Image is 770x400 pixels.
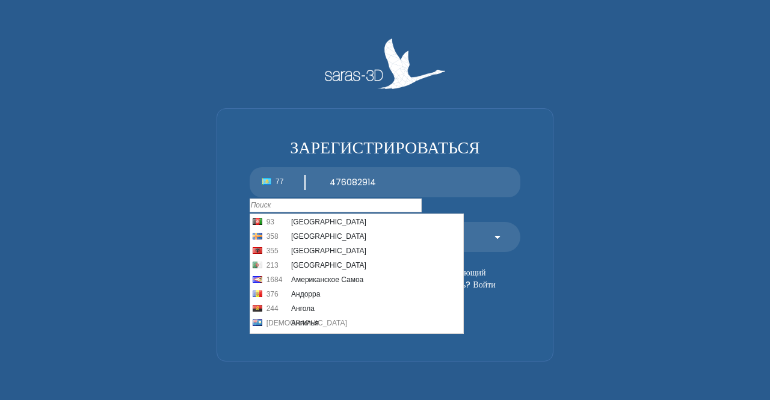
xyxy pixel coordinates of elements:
[290,136,480,159] font: ЗАРЕГИСТРИРОВАТЬСЯ
[250,198,422,212] input: Поиск
[266,304,279,313] font: 244
[266,275,283,284] font: 1684
[291,232,366,241] font: [GEOGRAPHIC_DATA]
[276,177,283,186] font: 77
[325,38,445,88] img: Сарас 3D
[291,261,366,269] font: [GEOGRAPHIC_DATA]
[266,218,274,226] font: 93
[291,319,318,327] font: Ангилья
[266,232,279,241] font: 358
[291,247,366,255] font: [GEOGRAPHIC_DATA]
[419,266,496,291] font: Существующий пользователь? Войти
[291,304,315,313] font: Ангола
[291,218,366,226] font: [GEOGRAPHIC_DATA]
[291,290,320,298] font: Андорра
[318,167,521,197] input: Номер мобильного телефона
[266,247,279,255] font: 355
[266,261,279,269] font: 213
[266,319,347,327] font: [DEMOGRAPHIC_DATA]
[291,275,363,284] font: Американское Самоа
[266,290,279,298] font: 376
